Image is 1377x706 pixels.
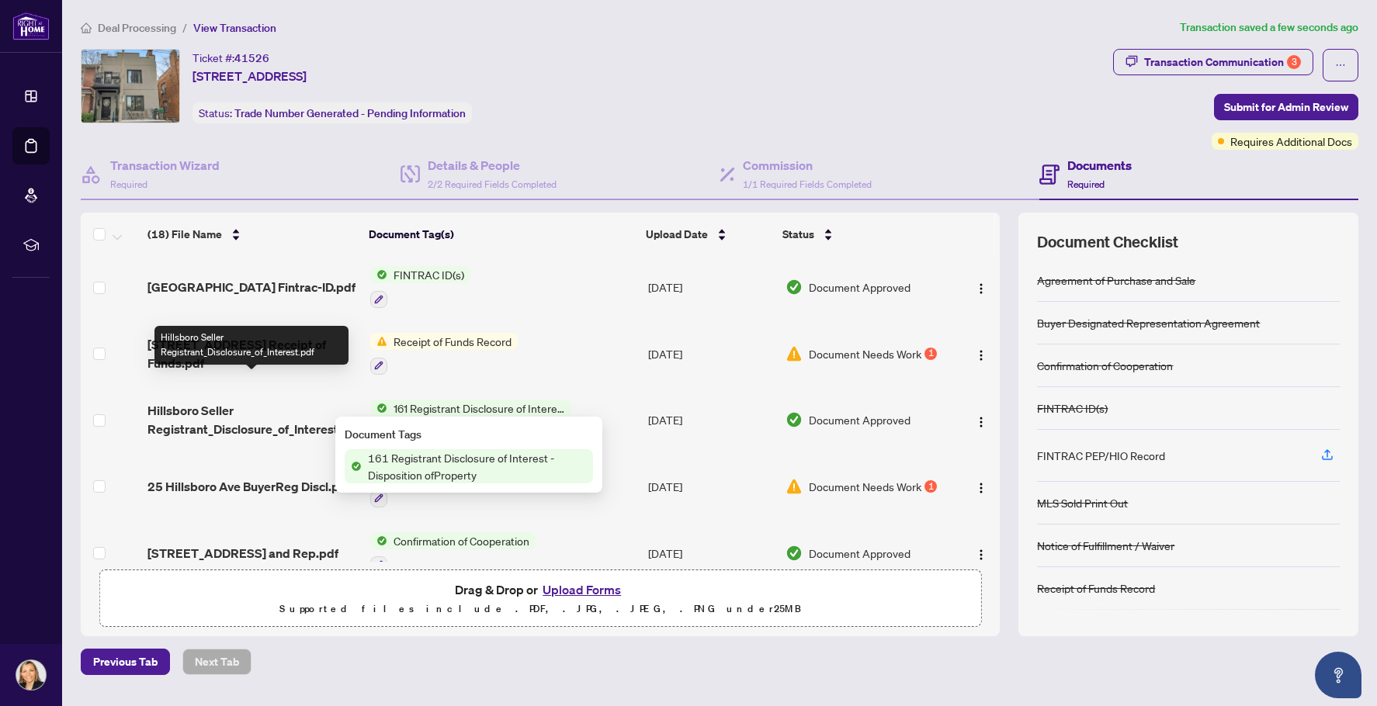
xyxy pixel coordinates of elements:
[975,282,987,295] img: Logo
[370,266,470,308] button: Status IconFINTRAC ID(s)
[370,333,387,350] img: Status Icon
[1214,94,1358,120] button: Submit for Admin Review
[370,266,387,283] img: Status Icon
[428,178,557,190] span: 2/2 Required Fields Completed
[969,407,994,432] button: Logo
[642,254,779,320] td: [DATE]
[193,67,307,85] span: [STREET_ADDRESS]
[743,178,872,190] span: 1/1 Required Fields Completed
[782,226,814,243] span: Status
[640,213,776,256] th: Upload Date
[100,570,980,628] span: Drag & Drop orUpload FormsSupported files include .PDF, .JPG, .JPEG, .PNG under25MB
[370,532,387,549] img: Status Icon
[969,474,994,499] button: Logo
[428,156,557,175] h4: Details & People
[455,580,626,600] span: Drag & Drop or
[1224,95,1348,119] span: Submit for Admin Review
[182,649,251,675] button: Next Tab
[776,213,947,256] th: Status
[1287,55,1301,69] div: 3
[786,345,803,362] img: Document Status
[969,275,994,299] button: Logo
[110,178,147,190] span: Required
[110,156,220,175] h4: Transaction Wizard
[1037,272,1195,289] div: Agreement of Purchase and Sale
[1067,156,1132,175] h4: Documents
[975,416,987,428] img: Logo
[642,320,779,387] td: [DATE]
[16,660,46,690] img: Profile Icon
[193,49,269,67] div: Ticket #:
[1037,314,1260,331] div: Buyer Designated Representation Agreement
[141,213,362,256] th: (18) File Name
[809,545,910,562] span: Document Approved
[969,341,994,366] button: Logo
[234,51,269,65] span: 41526
[147,278,356,296] span: [GEOGRAPHIC_DATA] Fintrac-ID.pdf
[786,545,803,562] img: Document Status
[147,226,222,243] span: (18) File Name
[1230,133,1352,150] span: Requires Additional Docs
[82,50,179,123] img: IMG-C12160252_1.jpg
[81,22,92,33] span: home
[642,387,779,454] td: [DATE]
[98,21,176,35] span: Deal Processing
[370,532,536,574] button: Status IconConfirmation of Cooperation
[1315,652,1361,698] button: Open asap
[1180,19,1358,36] article: Transaction saved a few seconds ago
[370,333,518,375] button: Status IconReceipt of Funds Record
[642,520,779,587] td: [DATE]
[362,449,593,483] span: 161 Registrant Disclosure of Interest - Disposition ofProperty
[743,156,872,175] h4: Commission
[193,21,276,35] span: View Transaction
[642,453,779,520] td: [DATE]
[345,426,593,443] div: Document Tags
[1037,357,1173,374] div: Confirmation of Cooperation
[786,478,803,495] img: Document Status
[182,19,187,36] li: /
[1144,50,1301,74] div: Transaction Communication
[345,458,362,475] img: Status Icon
[809,279,910,296] span: Document Approved
[1037,580,1155,597] div: Receipt of Funds Record
[924,348,937,360] div: 1
[924,480,937,493] div: 1
[975,549,987,561] img: Logo
[234,106,466,120] span: Trade Number Generated - Pending Information
[786,411,803,428] img: Document Status
[12,12,50,40] img: logo
[646,226,708,243] span: Upload Date
[387,400,571,417] span: 161 Registrant Disclosure of Interest - Disposition ofProperty
[809,411,910,428] span: Document Approved
[975,482,987,494] img: Logo
[975,349,987,362] img: Logo
[147,335,358,372] span: [STREET_ADDRESS] Receipt of Funds.pdf
[809,478,921,495] span: Document Needs Work
[1037,400,1108,417] div: FINTRAC ID(s)
[387,532,536,549] span: Confirmation of Cooperation
[1037,537,1174,554] div: Notice of Fulfillment / Waiver
[93,649,158,674] span: Previous Tab
[809,345,921,362] span: Document Needs Work
[1335,60,1346,71] span: ellipsis
[109,600,971,618] p: Supported files include .PDF, .JPG, .JPEG, .PNG under 25 MB
[1067,178,1105,190] span: Required
[147,544,338,562] span: [STREET_ADDRESS] and Rep.pdf
[147,401,358,438] span: Hillsboro Seller Registrant_Disclosure_of_Interest.pdf
[538,580,626,600] button: Upload Forms
[81,649,170,675] button: Previous Tab
[387,333,518,350] span: Receipt of Funds Record
[969,541,994,566] button: Logo
[147,477,351,496] span: 25 Hillsboro Ave BuyerReg Discl.pdf
[154,326,349,365] div: Hillsboro Seller Registrant_Disclosure_of_Interest.pdf
[387,266,470,283] span: FINTRAC ID(s)
[786,279,803,296] img: Document Status
[193,102,472,123] div: Status:
[1037,231,1178,253] span: Document Checklist
[370,400,571,441] button: Status Icon161 Registrant Disclosure of Interest - Disposition ofProperty
[1037,447,1165,464] div: FINTRAC PEP/HIO Record
[1113,49,1313,75] button: Transaction Communication3
[370,400,387,417] img: Status Icon
[362,213,640,256] th: Document Tag(s)
[1037,494,1128,511] div: MLS Sold Print Out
